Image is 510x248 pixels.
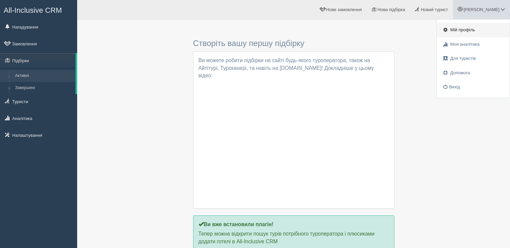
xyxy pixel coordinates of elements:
span: [PERSON_NAME] [463,7,499,12]
a: Для туристів [437,51,510,66]
a: All-Inclusive CRM [0,0,77,19]
a: Мій профіль [437,23,510,37]
p: Ви можете робити підбірки на сайті будь-якого туроператора, також на Айтітурі, Турсканері, та нав... [199,57,389,80]
h3: Створіть вашу першу підбірку [193,39,394,48]
a: Допомога [437,66,510,80]
p: Ви вже встановили плагін! [199,221,389,229]
span: Моя аналітика [450,42,479,47]
span: All-Inclusive CRM [4,6,62,14]
span: Нова підбірка [378,7,405,12]
a: Активні [12,70,75,82]
a: Моя аналітика [437,37,510,52]
span: Допомога [450,70,470,75]
span: Новий турист [421,7,448,12]
a: Вихід [437,80,510,94]
span: Для туристів [450,56,476,61]
span: Нове замовлення [326,7,362,12]
p: Тепер можна відкрити пошук турів потрібного туроператора і плюсиками додати готелі в All-Inclusiv... [199,230,389,246]
span: Мій профіль [450,27,475,32]
a: Завершені [12,82,75,94]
